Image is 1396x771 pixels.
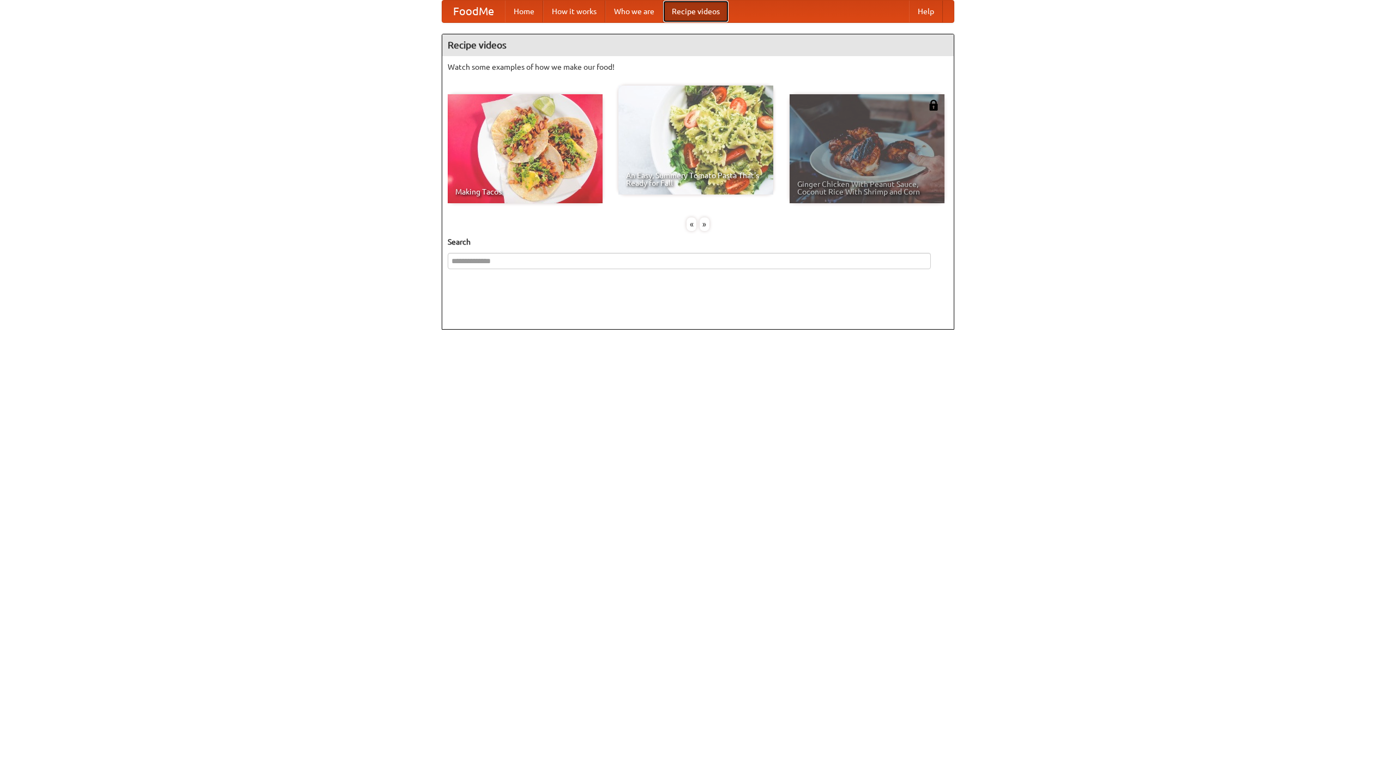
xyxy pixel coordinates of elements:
h4: Recipe videos [442,34,954,56]
p: Watch some examples of how we make our food! [448,62,948,72]
a: Home [505,1,543,22]
h5: Search [448,236,948,247]
a: Help [909,1,943,22]
span: An Easy, Summery Tomato Pasta That's Ready for Fall [626,172,766,187]
div: » [700,217,709,231]
a: Recipe videos [663,1,729,22]
a: Making Tacos [448,94,603,203]
img: 483408.png [928,100,939,111]
a: An Easy, Summery Tomato Pasta That's Ready for Fall [618,86,773,195]
span: Making Tacos [455,188,595,196]
a: FoodMe [442,1,505,22]
div: « [687,217,696,231]
a: How it works [543,1,605,22]
a: Who we are [605,1,663,22]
